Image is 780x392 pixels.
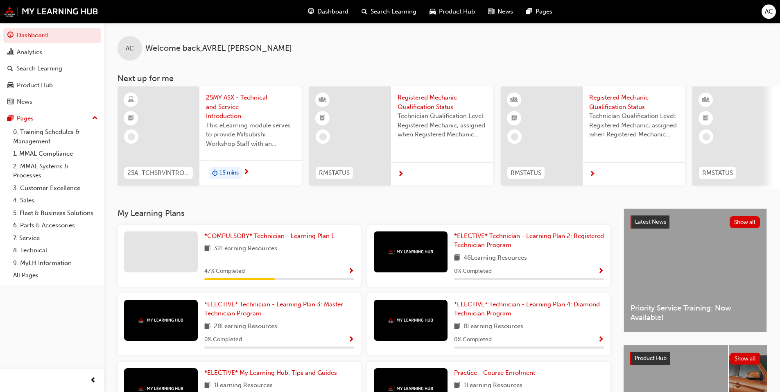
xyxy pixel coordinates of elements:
div: Analytics [17,48,42,57]
a: News [3,94,101,109]
a: mmal [4,6,98,17]
span: Dashboard [317,7,348,16]
button: Show all [730,353,761,365]
span: 47 % Completed [204,267,245,276]
span: Technician Qualification Level: Registered Mechanic, assigned when Registered Mechanic modules ha... [398,111,487,139]
img: mmal [138,386,183,391]
span: AC [126,44,134,53]
span: Product Hub [635,355,667,362]
a: Latest NewsShow all [631,215,760,229]
span: Show Progress [348,336,354,344]
span: *ELECTIVE* Technician - Learning Plan 3: Master Technician Program [204,301,343,317]
span: news-icon [488,7,494,17]
button: Pages [3,111,101,126]
a: 3. Customer Excellence [10,182,101,195]
h3: Next up for me [104,74,780,83]
span: Show Progress [348,268,354,275]
button: AC [762,5,776,19]
span: booktick-icon [511,113,517,124]
a: Latest NewsShow allPriority Service Training: Now Available! [624,208,767,332]
span: 25MY ASX - Technical and Service Introduction [206,93,295,121]
button: Show Progress [598,335,604,345]
span: chart-icon [7,49,14,56]
a: *ELECTIVE* My Learning Hub: Tips and Guides [204,368,340,378]
img: mmal [388,386,433,391]
span: Registered Mechanic Qualification Status [398,93,487,111]
span: book-icon [454,253,460,263]
button: Show Progress [348,335,354,345]
h3: My Learning Plans [118,208,610,218]
img: mmal [138,317,183,323]
img: mmal [388,249,433,254]
span: News [497,7,513,16]
span: car-icon [7,82,14,89]
span: RMSTATUS [319,168,350,178]
span: booktick-icon [703,113,709,124]
a: 0. Training Schedules & Management [10,126,101,147]
span: learningResourceType_INSTRUCTOR_LED-icon [320,95,326,105]
button: DashboardAnalyticsSearch LearningProduct HubNews [3,26,101,111]
a: 8. Technical [10,244,101,257]
span: learningResourceType_INSTRUCTOR_LED-icon [511,95,517,105]
div: Pages [17,114,34,123]
a: Product Hub [3,78,101,93]
span: Technician Qualification Level: Registered Mechanic, assigned when Registered Mechanic modules ha... [589,111,678,139]
span: *COMPULSORY* Technician - Learning Plan 1 [204,232,334,240]
span: next-icon [243,169,249,176]
span: search-icon [7,65,13,73]
span: book-icon [204,381,210,391]
a: RMSTATUSRegistered Mechanic Qualification StatusTechnician Qualification Level: Registered Mechan... [501,86,685,186]
a: 25A_TCHSRVINTRO_M25MY ASX - Technical and Service IntroductionThis eLearning module serves to pro... [118,86,302,186]
span: learningRecordVerb_NONE-icon [319,133,327,140]
div: Product Hub [17,81,53,90]
span: guage-icon [7,32,14,39]
span: Search Learning [371,7,416,16]
span: Registered Mechanic Qualification Status [589,93,678,111]
span: up-icon [92,113,98,124]
span: 8 Learning Resources [463,322,523,332]
a: pages-iconPages [520,3,559,20]
span: Welcome back , AVREL [PERSON_NAME] [145,44,292,53]
a: 2. MMAL Systems & Processes [10,160,101,182]
a: Product HubShow all [630,352,760,365]
button: Show Progress [348,266,354,276]
button: Show all [730,216,760,228]
span: Show Progress [598,336,604,344]
span: *ELECTIVE* My Learning Hub: Tips and Guides [204,369,337,376]
div: Search Learning [16,64,62,73]
span: next-icon [589,171,595,178]
span: *ELECTIVE* Technician - Learning Plan 4: Diamond Technician Program [454,301,600,317]
a: 1. MMAL Compliance [10,147,101,160]
span: 25A_TCHSRVINTRO_M [127,168,190,178]
span: pages-icon [7,115,14,122]
a: *ELECTIVE* Technician - Learning Plan 4: Diamond Technician Program [454,300,604,318]
span: book-icon [454,322,460,332]
span: booktick-icon [320,113,326,124]
span: AC [765,7,773,16]
span: 0 % Completed [204,335,242,344]
a: search-iconSearch Learning [355,3,423,20]
a: 9. MyLH Information [10,257,101,270]
img: mmal [388,317,433,323]
span: 0 % Completed [454,267,492,276]
span: 46 Learning Resources [463,253,527,263]
a: 4. Sales [10,194,101,207]
span: Pages [536,7,552,16]
span: Latest News [635,218,666,225]
span: search-icon [362,7,367,17]
span: pages-icon [526,7,532,17]
span: book-icon [204,244,210,254]
span: duration-icon [212,168,218,179]
span: Priority Service Training: Now Available! [631,304,760,322]
a: All Pages [10,269,101,282]
a: *ELECTIVE* Technician - Learning Plan 3: Master Technician Program [204,300,354,318]
span: prev-icon [90,376,96,386]
span: 0 % Completed [454,335,492,344]
span: learningRecordVerb_NONE-icon [703,133,710,140]
span: guage-icon [308,7,314,17]
span: *ELECTIVE* Technician - Learning Plan 2: Registered Technician Program [454,232,604,249]
span: learningResourceType_INSTRUCTOR_LED-icon [703,95,709,105]
a: *ELECTIVE* Technician - Learning Plan 2: Registered Technician Program [454,231,604,250]
a: RMSTATUSRegistered Mechanic Qualification StatusTechnician Qualification Level: Registered Mechan... [309,86,493,186]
